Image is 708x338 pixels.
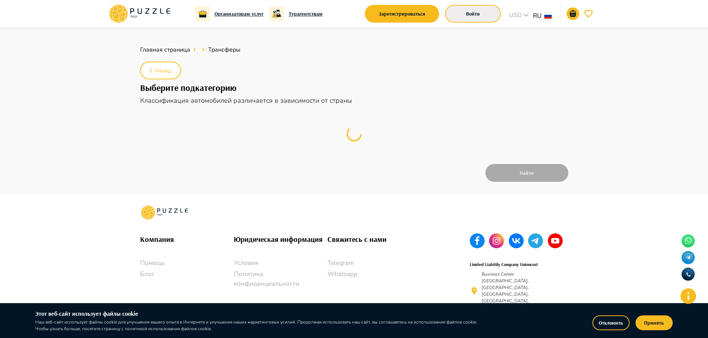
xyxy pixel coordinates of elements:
p: Классификация автомобилей различается в зависимости от страны [140,96,568,106]
nav: breadcrumb [140,42,568,57]
img: lang [544,13,552,19]
a: Политика конфиденциальности [234,269,327,288]
button: Назад [140,62,181,79]
a: Помощь [140,258,234,268]
button: go-to-basket-submit-button [567,7,579,20]
a: Условия [234,258,327,268]
h6: Компания [140,233,234,245]
h6: Limited Liabitily Company Unioncost [470,261,538,268]
a: Telegram [327,258,421,268]
h1: Выберите подкатегорию [140,82,568,93]
span: Трансферы [208,45,240,54]
p: RU [533,11,541,21]
button: Отклонить [592,315,630,330]
div: USD [507,11,533,22]
span: Назад [155,66,171,76]
a: Блог [140,269,234,279]
span: Главная страница [140,46,190,54]
h6: Свяжитесь с нами [327,233,421,245]
a: Whatsapp [327,269,421,279]
button: login [445,5,501,23]
p: Business Center [GEOGRAPHIC_DATA], [GEOGRAPHIC_DATA], [GEOGRAPHIC_DATA], [GEOGRAPHIC_DATA], [GEOG... [482,271,559,311]
button: Принять [636,315,673,330]
h6: Юридическая информация [234,233,327,245]
button: go-to-wishlist-submit-button [582,7,595,20]
button: signup [365,5,439,23]
p: Наш веб-сайт использует файлы cookie для улучшения вашего опыта в Интернете и улучшения наших мар... [35,319,481,332]
h6: Этот веб-сайт использует файлы cookie [35,309,481,319]
a: Организаторам услуг [214,10,264,18]
a: Главная страница [140,45,190,54]
a: Турагентствам [289,10,323,18]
